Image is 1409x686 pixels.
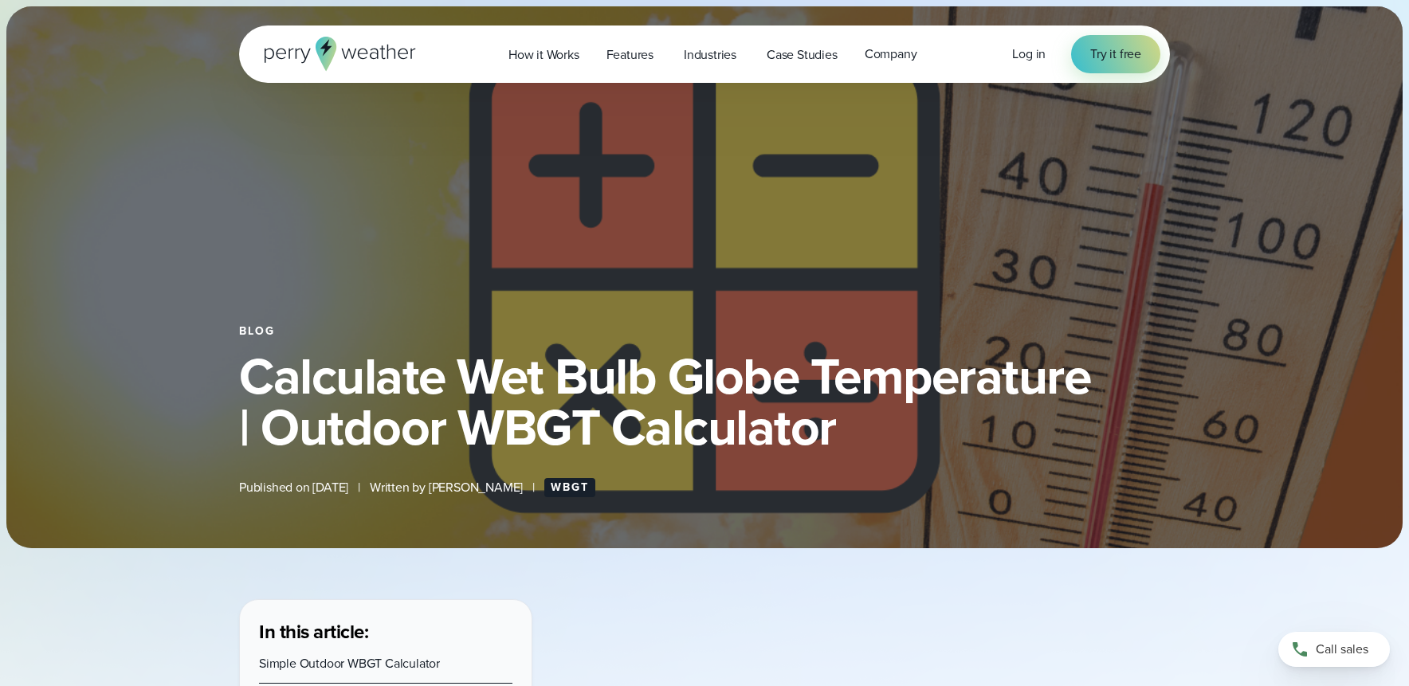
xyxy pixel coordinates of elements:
iframe: WBGT Explained: Listen as we break down all you need to know about WBGT Video [684,599,1123,665]
a: Try it free [1071,35,1160,73]
span: | [358,478,360,497]
span: Call sales [1316,640,1368,659]
span: Company [865,45,917,64]
h1: Calculate Wet Bulb Globe Temperature | Outdoor WBGT Calculator [239,351,1170,453]
a: Case Studies [753,38,851,71]
span: | [532,478,535,497]
span: Features [606,45,653,65]
span: Log in [1012,45,1046,63]
a: Call sales [1278,632,1390,667]
span: Case Studies [767,45,838,65]
span: Industries [684,45,736,65]
a: How it Works [495,38,593,71]
h3: In this article: [259,619,512,645]
div: Blog [239,325,1170,338]
span: Published on [DATE] [239,478,348,497]
span: How it Works [508,45,579,65]
a: WBGT [544,478,595,497]
a: Log in [1012,45,1046,64]
a: Simple Outdoor WBGT Calculator [259,654,440,672]
span: Try it free [1090,45,1141,64]
span: Written by [PERSON_NAME] [370,478,523,497]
